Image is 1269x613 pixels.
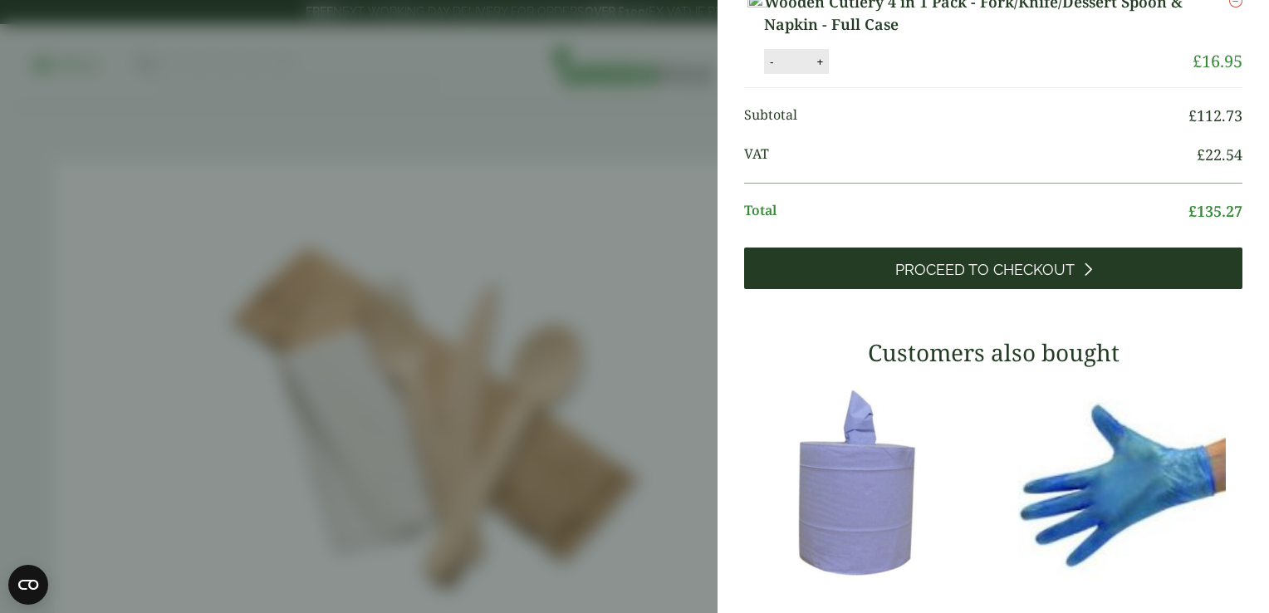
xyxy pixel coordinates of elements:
button: + [811,55,828,69]
span: £ [1188,201,1197,221]
bdi: 22.54 [1197,145,1242,164]
span: Subtotal [744,105,1188,127]
button: - [765,55,778,69]
bdi: 112.73 [1188,105,1242,125]
span: £ [1193,50,1202,72]
span: Proceed to Checkout [895,261,1075,279]
span: VAT [744,144,1197,166]
bdi: 135.27 [1188,201,1242,221]
a: Proceed to Checkout [744,248,1242,289]
img: 4130015J-Blue-Vinyl-Powder-Free-Gloves-Medium [1002,379,1242,586]
img: 3630017-2-Ply-Blue-Centre-Feed-104m [744,379,985,586]
span: Total [744,200,1188,223]
h3: Customers also bought [744,339,1242,367]
bdi: 16.95 [1193,50,1242,72]
span: £ [1197,145,1205,164]
span: £ [1188,105,1197,125]
button: Open CMP widget [8,565,48,605]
